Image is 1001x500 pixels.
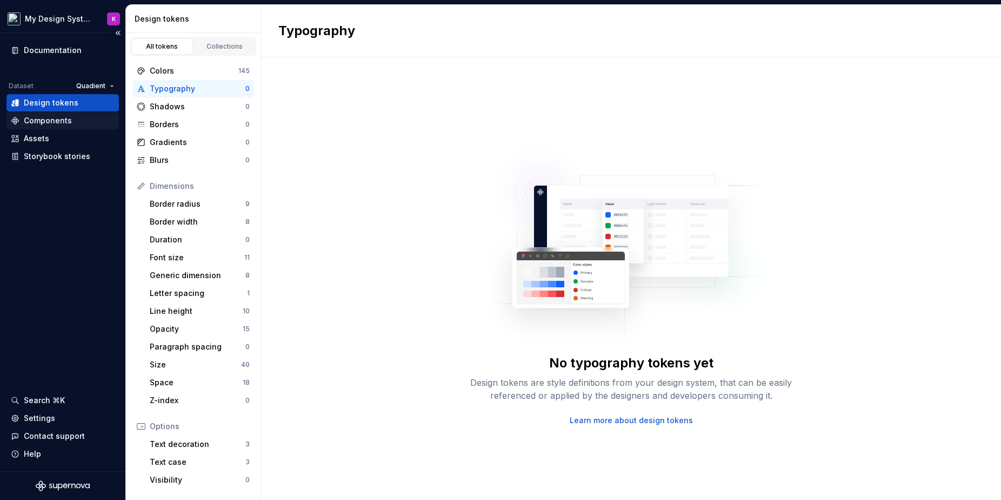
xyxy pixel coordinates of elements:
div: Z-index [150,395,245,406]
div: 0 [245,476,250,484]
a: Learn more about design tokens [570,415,693,426]
a: Text decoration3 [145,436,254,453]
div: Help [24,449,41,459]
a: Paragraph spacing0 [145,338,254,356]
a: Design tokens [6,94,119,111]
div: Contact support [24,431,85,442]
button: Quadient [71,78,119,94]
div: Components [24,115,72,126]
div: Design tokens [135,14,256,24]
a: Line height10 [145,302,254,320]
a: Font size11 [145,249,254,266]
div: Borders [150,119,245,130]
a: Typography0 [132,80,254,97]
div: Settings [24,413,55,424]
img: 6523a3b9-8e87-42c6-9977-0b9a54b06238.png [8,12,21,25]
div: Generic dimension [150,270,245,281]
div: Visibility [150,475,245,485]
button: Collapse sidebar [110,25,125,41]
div: 40 [241,360,250,369]
div: Documentation [24,45,82,56]
div: Search ⌘K [24,395,65,406]
div: 11 [244,253,250,262]
div: Gradients [150,137,245,148]
div: Dataset [9,82,34,90]
div: Border radius [150,199,245,209]
button: Help [6,445,119,463]
div: 9 [245,200,250,208]
div: Typography [150,83,245,94]
div: All tokens [135,42,189,51]
div: 0 [245,396,250,405]
div: Opacity [150,324,243,334]
div: Options [150,421,250,432]
div: 8 [245,271,250,280]
div: Font size [150,252,244,263]
div: 0 [245,156,250,165]
a: Generic dimension8 [145,267,254,284]
div: 15 [243,325,250,333]
div: 0 [245,84,250,93]
div: 18 [243,378,250,387]
a: Borders0 [132,116,254,133]
div: Design tokens [24,97,78,108]
div: No typography tokens yet [549,354,713,372]
a: Space18 [145,374,254,391]
div: 0 [245,120,250,129]
div: My Design System [25,14,94,24]
a: Assets [6,130,119,147]
a: Storybook stories [6,148,119,165]
a: Duration0 [145,231,254,248]
a: Settings [6,410,119,427]
div: 0 [245,343,250,351]
a: Border width8 [145,213,254,231]
svg: Supernova Logo [36,481,90,491]
div: 3 [245,458,250,466]
div: Text decoration [150,439,245,450]
div: Space [150,377,243,388]
div: Letter spacing [150,288,247,299]
div: Line height [150,306,243,317]
button: Contact support [6,427,119,445]
a: Colors145 [132,62,254,80]
div: Blurs [150,155,245,166]
div: Shadows [150,101,245,112]
div: 0 [245,138,250,147]
a: Letter spacing1 [145,285,254,302]
div: Storybook stories [24,151,90,162]
a: Documentation [6,42,119,59]
span: Quadient [76,82,105,90]
div: 145 [238,67,250,75]
div: Collections [198,42,252,51]
div: Size [150,359,241,370]
a: Gradients0 [132,134,254,151]
a: Opacity15 [145,320,254,338]
div: K [112,15,116,23]
div: 8 [245,218,250,226]
button: My Design SystemK [2,7,123,30]
div: Dimensions [150,181,250,192]
div: 10 [243,307,250,315]
div: 0 [245,102,250,111]
a: Size40 [145,356,254,373]
a: Text case3 [145,453,254,471]
a: Visibility0 [145,471,254,489]
div: Assets [24,133,49,144]
div: Border width [150,216,245,227]
a: Blurs0 [132,152,254,169]
div: 0 [245,235,250,244]
div: 1 [247,289,250,298]
a: Z-index0 [145,392,254,409]
div: Colors [150,65,238,76]
a: Shadows0 [132,98,254,115]
a: Components [6,112,119,129]
h2: Typography [278,22,355,40]
div: Paragraph spacing [150,341,245,352]
div: Text case [150,457,245,468]
div: Duration [150,234,245,245]
button: Search ⌘K [6,392,119,409]
a: Border radius9 [145,195,254,213]
div: Design tokens are style definitions from your design system, that can be easily referenced or app... [458,376,804,402]
div: 3 [245,440,250,449]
